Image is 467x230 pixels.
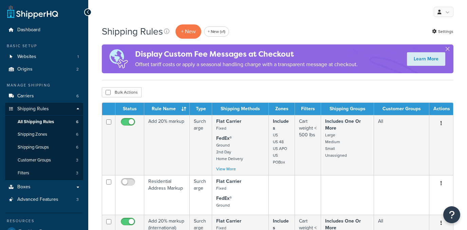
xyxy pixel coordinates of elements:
[76,132,78,137] span: 6
[216,202,230,208] small: Ground
[175,24,201,38] p: + New
[17,66,33,72] span: Origins
[321,103,374,115] th: Shipping Groups
[18,170,29,176] span: Filters
[212,103,269,115] th: Shipping Methods
[5,193,83,206] li: Advanced Features
[5,51,83,63] a: Websites 1
[5,90,83,102] li: Carriers
[102,44,135,73] img: duties-banner-06bc72dcb5fe05cb3f9472aba00be2ae8eb53ab6f0d8bb03d382ba314ac3c341.png
[216,135,232,142] strong: FedEx®
[7,5,58,19] a: ShipperHQ Home
[76,93,79,99] span: 6
[5,116,83,128] li: All Shipping Rules
[5,193,83,206] a: Advanced Features 3
[5,167,83,179] a: Filters 3
[374,115,429,175] td: All
[216,178,241,185] strong: Flat Carrier
[429,103,453,115] th: Actions
[216,195,232,202] strong: FedEx®
[76,145,78,150] span: 6
[216,125,226,131] small: Fixed
[273,118,289,132] strong: Includes
[144,175,190,215] td: Residential Address Markup
[18,119,54,125] span: All Shipping Rules
[5,167,83,179] li: Filters
[102,87,142,97] button: Bulk Actions
[325,118,361,132] strong: Includes One Or More
[5,218,83,224] div: Resources
[269,103,295,115] th: Zones
[295,103,321,115] th: Filters
[374,103,429,115] th: Customer Groups
[76,119,78,125] span: 6
[216,142,243,162] small: Ground 2nd Day Home Delivery
[5,141,83,154] li: Shipping Groups
[18,132,47,137] span: Shipping Zones
[17,54,36,60] span: Websites
[115,103,144,115] th: Status
[76,197,79,203] span: 3
[216,217,241,225] strong: Flat Carrier
[17,184,31,190] span: Boxes
[5,43,83,49] div: Basic Setup
[5,82,83,88] div: Manage Shipping
[216,118,241,125] strong: Flat Carrier
[18,157,51,163] span: Customer Groups
[17,93,34,99] span: Carriers
[5,103,83,180] li: Shipping Rules
[17,197,58,203] span: Advanced Features
[407,52,445,66] a: Learn More
[190,175,212,215] td: Surcharge
[325,132,347,158] small: Large Medium Small Unassigned
[5,63,83,76] li: Origins
[204,26,229,37] a: + New (v1)
[5,154,83,167] li: Customer Groups
[190,115,212,175] td: Surcharge
[76,170,78,176] span: 3
[144,103,190,115] th: Rule Name : activate to sort column ascending
[135,49,358,60] h4: Display Custom Fee Messages at Checkout
[5,181,83,193] a: Boxes
[295,115,321,175] td: Cart weight < 500 lbs
[5,103,83,115] a: Shipping Rules
[17,27,40,33] span: Dashboard
[17,106,49,112] span: Shipping Rules
[5,154,83,167] a: Customer Groups 3
[5,128,83,141] li: Shipping Zones
[135,60,358,69] p: Offset tariff costs or apply a seasonal handling charge with a transparent message at checkout.
[190,103,212,115] th: Type
[5,116,83,128] a: All Shipping Rules 6
[432,27,453,36] a: Settings
[77,54,79,60] span: 1
[5,24,83,36] a: Dashboard
[443,206,460,223] button: Open Resource Center
[273,132,287,165] small: US US 48 US APO US POBox
[216,166,236,172] a: View More
[5,128,83,141] a: Shipping Zones 6
[5,51,83,63] li: Websites
[5,90,83,102] a: Carriers 6
[5,63,83,76] a: Origins 2
[5,141,83,154] a: Shipping Groups 6
[102,25,163,38] h1: Shipping Rules
[144,115,190,175] td: Add 20% markup
[216,185,226,191] small: Fixed
[18,145,49,150] span: Shipping Groups
[76,157,78,163] span: 3
[76,66,79,72] span: 2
